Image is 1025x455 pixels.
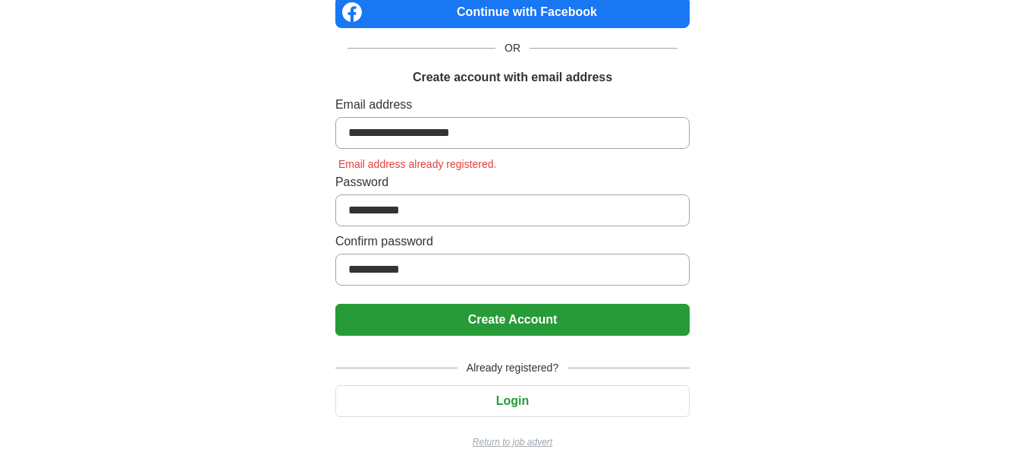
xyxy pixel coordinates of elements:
a: Return to job advert [335,435,690,449]
label: Email address [335,96,690,114]
label: Confirm password [335,232,690,251]
h1: Create account with email address [413,68,612,87]
button: Login [335,385,690,417]
label: Password [335,173,690,191]
button: Create Account [335,304,690,336]
span: OR [495,40,530,56]
span: Already registered? [457,360,568,376]
a: Login [335,394,690,407]
span: Email address already registered. [335,158,500,170]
